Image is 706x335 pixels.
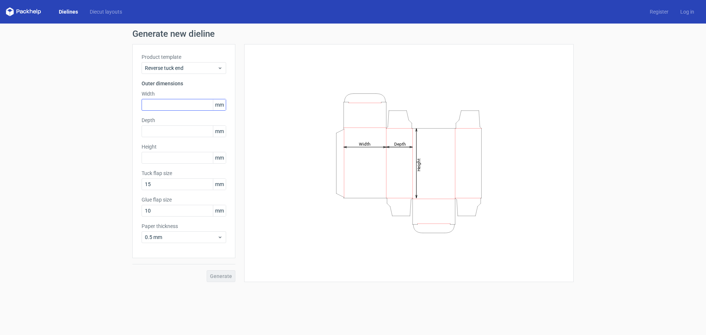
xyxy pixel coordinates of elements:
[142,143,226,150] label: Height
[145,64,217,72] span: Reverse tuck end
[53,8,84,15] a: Dielines
[142,90,226,97] label: Width
[142,80,226,87] h3: Outer dimensions
[213,126,226,137] span: mm
[132,29,574,38] h1: Generate new dieline
[142,53,226,61] label: Product template
[213,99,226,110] span: mm
[359,141,371,146] tspan: Width
[213,205,226,216] span: mm
[394,141,406,146] tspan: Depth
[416,158,421,171] tspan: Height
[213,152,226,163] span: mm
[142,196,226,203] label: Glue flap size
[142,222,226,230] label: Paper thickness
[142,170,226,177] label: Tuck flap size
[142,117,226,124] label: Depth
[84,8,128,15] a: Diecut layouts
[213,179,226,190] span: mm
[644,8,674,15] a: Register
[674,8,700,15] a: Log in
[145,234,217,241] span: 0.5 mm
